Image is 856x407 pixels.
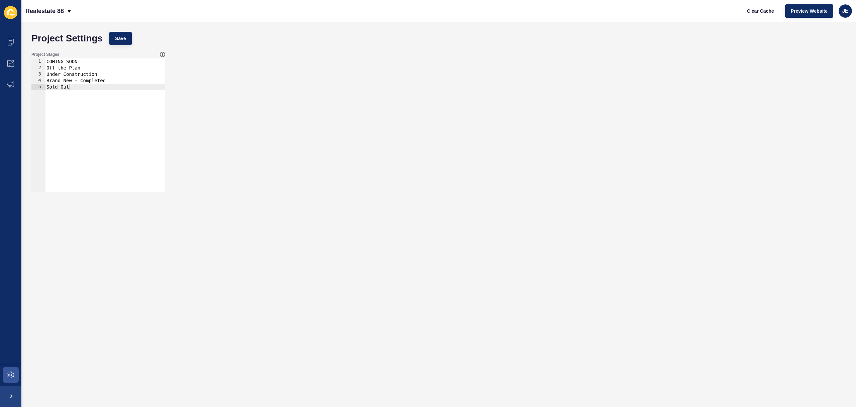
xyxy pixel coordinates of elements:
[31,71,45,78] div: 3
[115,35,126,42] span: Save
[791,8,828,14] span: Preview Website
[31,78,45,84] div: 4
[31,35,103,42] h1: Project Settings
[31,52,59,57] label: Project Stages
[25,3,64,19] p: Realestate 88
[842,8,849,14] span: JE
[31,58,45,65] div: 1
[31,65,45,71] div: 2
[109,32,132,45] button: Save
[747,8,774,14] span: Clear Cache
[785,4,833,18] button: Preview Website
[741,4,780,18] button: Clear Cache
[31,84,45,90] div: 5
